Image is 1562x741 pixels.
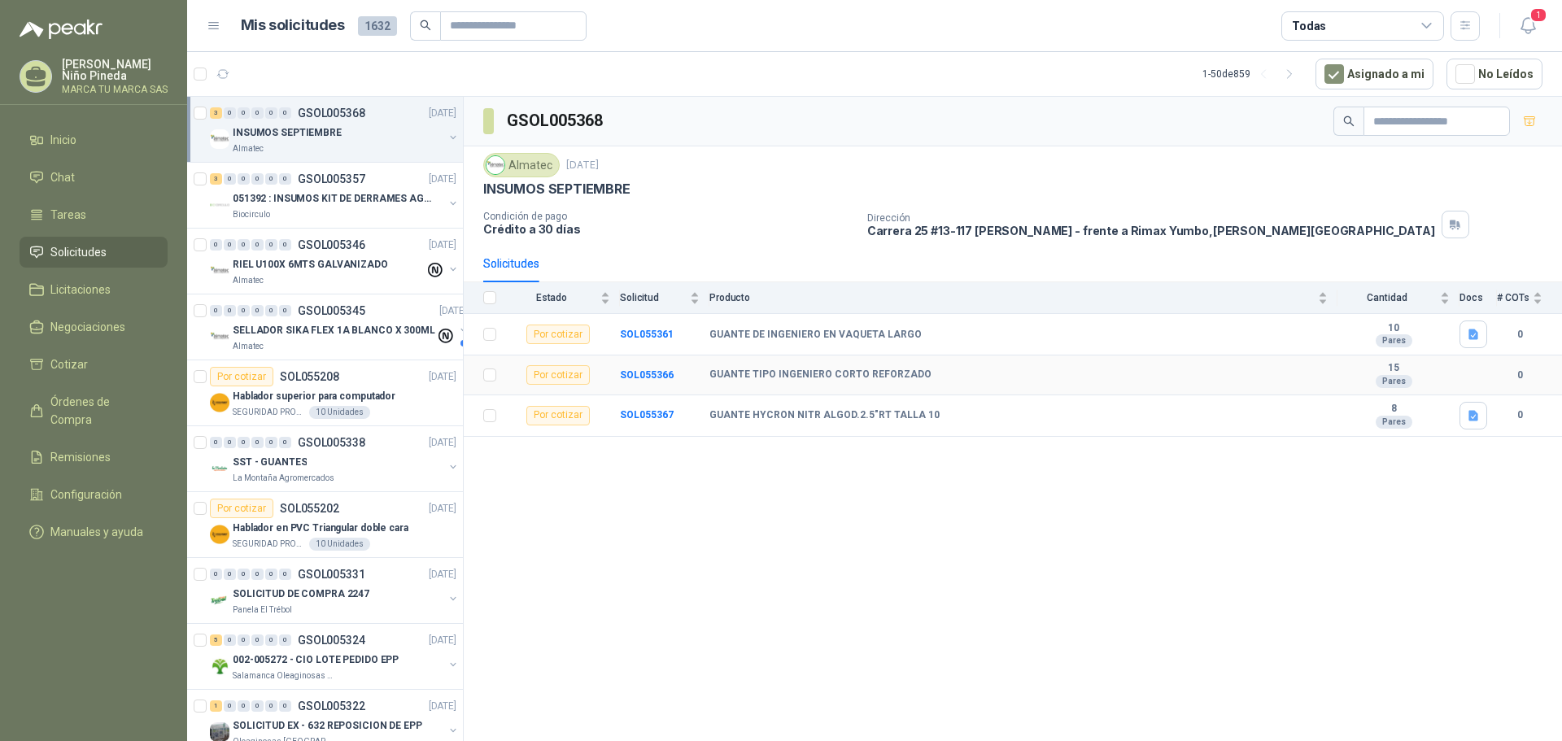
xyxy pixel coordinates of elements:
div: 0 [265,700,277,712]
div: Solicitudes [483,255,539,272]
div: 0 [265,239,277,251]
h3: GSOL005368 [507,108,605,133]
button: No Leídos [1446,59,1542,89]
div: 0 [238,700,250,712]
div: 3 [210,107,222,119]
div: Por cotizar [210,367,273,386]
span: Manuales y ayuda [50,523,143,541]
div: 0 [210,569,222,580]
a: SOL055366 [620,369,674,381]
div: Por cotizar [526,365,590,385]
span: Tareas [50,206,86,224]
p: Hablador superior para computador [233,389,395,404]
a: Licitaciones [20,274,168,305]
div: 0 [210,239,222,251]
div: Pares [1376,416,1412,429]
a: Órdenes de Compra [20,386,168,435]
a: Por cotizarSOL055202[DATE] Company LogoHablador en PVC Triangular doble caraSEGURIDAD PROVISER LT... [187,492,463,558]
div: Pares [1376,375,1412,388]
p: INSUMOS SEPTIEMBRE [233,125,342,141]
img: Company Logo [210,327,229,347]
button: 1 [1513,11,1542,41]
p: SOLICITUD DE COMPRA 2247 [233,586,369,602]
div: 0 [251,239,264,251]
p: SOL055208 [280,371,339,382]
a: 0 0 0 0 0 0 GSOL005331[DATE] Company LogoSOLICITUD DE COMPRA 2247Panela El Trébol [210,564,460,617]
div: 0 [279,634,291,646]
div: Por cotizar [210,499,273,518]
div: 0 [265,634,277,646]
img: Logo peakr [20,20,103,39]
p: GSOL005346 [298,239,365,251]
a: Por cotizarSOL055208[DATE] Company LogoHablador superior para computadorSEGURIDAD PROVISER LTDA10... [187,360,463,426]
div: 0 [251,634,264,646]
th: Estado [506,282,620,314]
b: GUANTE DE INGENIERO EN VAQUETA LARGO [709,329,922,342]
div: 0 [224,437,236,448]
b: 8 [1337,403,1450,416]
span: 1 [1529,7,1547,23]
a: Manuales y ayuda [20,517,168,547]
p: 002-005272 - CIO LOTE PEDIDO EPP [233,652,399,668]
p: [DATE] [429,567,456,582]
div: 0 [238,173,250,185]
p: [PERSON_NAME] Niño Pineda [62,59,168,81]
p: GSOL005338 [298,437,365,448]
div: 0 [265,437,277,448]
img: Company Logo [210,393,229,412]
p: [DATE] [566,158,599,173]
b: 15 [1337,362,1450,375]
a: SOL055361 [620,329,674,340]
p: Biocirculo [233,208,270,221]
a: Cotizar [20,349,168,380]
b: 0 [1497,368,1542,383]
div: 0 [224,173,236,185]
div: 10 Unidades [309,538,370,551]
button: Asignado a mi [1315,59,1433,89]
a: 0 0 0 0 0 0 GSOL005338[DATE] Company LogoSST - GUANTESLa Montaña Agromercados [210,433,460,485]
b: GUANTE HYCRON NITR ALGOD.2.5"RT TALLA 10 [709,409,940,422]
span: 1632 [358,16,397,36]
div: 0 [251,173,264,185]
div: 0 [279,107,291,119]
span: Órdenes de Compra [50,393,152,429]
img: Company Logo [210,591,229,610]
div: 5 [210,634,222,646]
div: 0 [238,107,250,119]
div: 0 [265,107,277,119]
div: 0 [238,634,250,646]
a: 0 0 0 0 0 0 GSOL005345[DATE] Company LogoSELLADOR SIKA FLEX 1A BLANCO X 300MLAlmatec [210,301,470,353]
p: [DATE] [439,303,467,319]
div: 0 [251,700,264,712]
b: 0 [1497,408,1542,423]
div: 0 [224,700,236,712]
div: 0 [238,239,250,251]
span: Solicitudes [50,243,107,261]
div: Pares [1376,334,1412,347]
div: 0 [224,305,236,316]
a: 3 0 0 0 0 0 GSOL005357[DATE] Company Logo051392 : INSUMOS KIT DE DERRAMES AGOSTO 2025Biocirculo [210,169,460,221]
p: [DATE] [429,633,456,648]
p: SOL055202 [280,503,339,514]
span: Chat [50,168,75,186]
p: GSOL005368 [298,107,365,119]
p: GSOL005324 [298,634,365,646]
p: SEGURIDAD PROVISER LTDA [233,538,306,551]
a: Configuración [20,479,168,510]
p: GSOL005322 [298,700,365,712]
p: GSOL005331 [298,569,365,580]
p: SELLADOR SIKA FLEX 1A BLANCO X 300ML [233,323,435,338]
p: [DATE] [429,369,456,385]
a: 3 0 0 0 0 0 GSOL005368[DATE] Company LogoINSUMOS SEPTIEMBREAlmatec [210,103,460,155]
p: Hablador en PVC Triangular doble cara [233,521,408,536]
p: Dirección [867,212,1435,224]
div: 3 [210,173,222,185]
div: 0 [238,437,250,448]
b: 10 [1337,322,1450,335]
p: Almatec [233,340,264,353]
div: 0 [279,239,291,251]
div: 0 [279,305,291,316]
th: Producto [709,282,1337,314]
img: Company Logo [210,459,229,478]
